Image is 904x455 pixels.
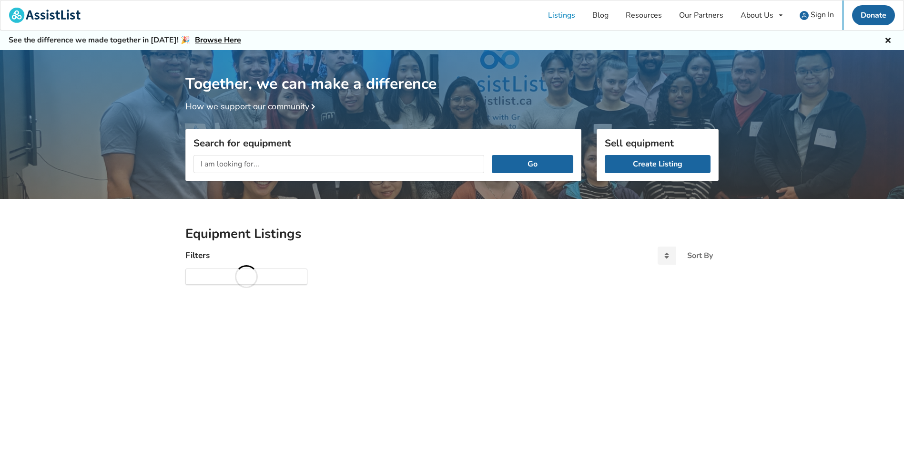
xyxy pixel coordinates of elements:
a: user icon Sign In [791,0,843,30]
h3: Search for equipment [193,137,573,149]
a: Our Partners [670,0,732,30]
span: Sign In [811,10,834,20]
h5: See the difference we made together in [DATE]! 🎉 [9,35,241,45]
a: How we support our community [185,101,319,112]
a: Blog [584,0,617,30]
img: user icon [800,11,809,20]
a: Create Listing [605,155,711,173]
a: Browse Here [195,35,241,45]
input: I am looking for... [193,155,484,173]
div: Sort By [687,252,713,259]
a: Resources [617,0,670,30]
h4: Filters [185,250,210,261]
a: Donate [852,5,895,25]
img: assistlist-logo [9,8,81,23]
button: Go [492,155,573,173]
div: About Us [741,11,773,19]
h2: Equipment Listings [185,226,719,242]
a: Listings [539,0,584,30]
h3: Sell equipment [605,137,711,149]
h1: Together, we can make a difference [185,50,719,93]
